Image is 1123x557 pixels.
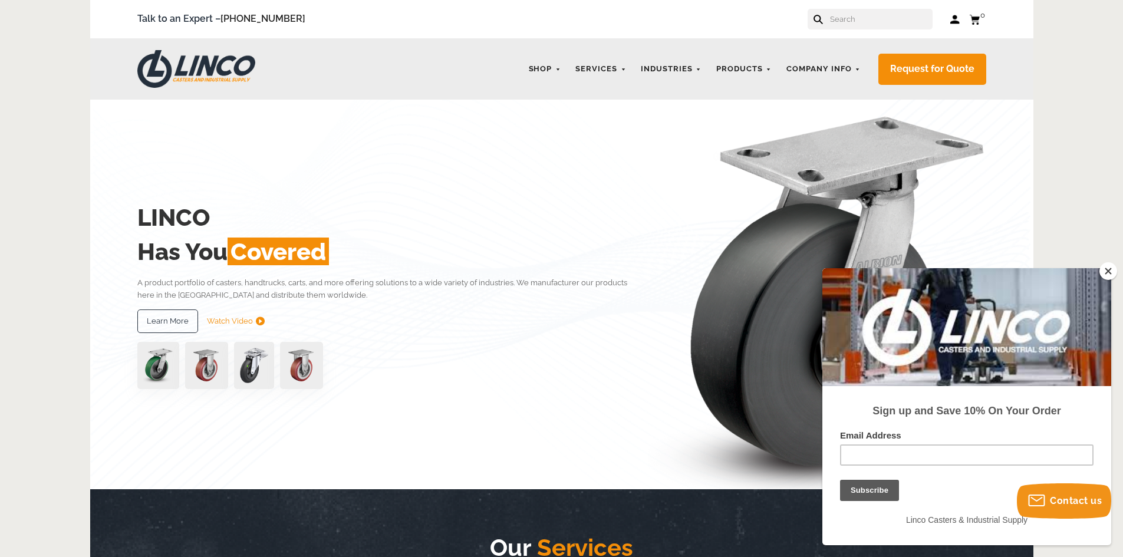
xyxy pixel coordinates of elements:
button: Close [1099,262,1117,280]
input: Subscribe [18,212,77,233]
img: subtract.png [256,317,265,325]
a: Shop [523,58,567,81]
span: Contact us [1050,495,1102,506]
a: Services [569,58,632,81]
span: 0 [980,11,985,19]
strong: Sign up and Save 10% On Your Order [50,137,238,149]
a: Company Info [780,58,867,81]
a: Log in [950,14,960,25]
a: Products [710,58,778,81]
button: Contact us [1017,483,1111,519]
img: pn3orx8a-94725-1-1-.png [137,342,179,389]
span: Linco Casters & Industrial Supply [84,247,205,256]
img: LINCO CASTERS & INDUSTRIAL SUPPLY [137,50,255,88]
h2: LINCO [137,200,645,235]
img: linco_caster [648,100,986,489]
img: lvwpp200rst849959jpg-30522-removebg-preview-1.png [234,342,274,389]
a: 0 [969,12,986,27]
input: Search [829,9,933,29]
span: Talk to an Expert – [137,11,305,27]
img: capture-59611-removebg-preview-1.png [280,342,323,389]
a: Industries [635,58,707,81]
button: Subscribe [13,18,72,39]
label: Email Address [18,162,271,176]
a: Learn More [137,309,198,333]
span: Covered [228,238,329,265]
a: [PHONE_NUMBER] [220,13,305,24]
p: A product portfolio of casters, handtrucks, carts, and more offering solutions to a wide variety ... [137,276,645,302]
img: capture-59611-removebg-preview-1.png [185,342,228,389]
a: Watch Video [207,309,265,333]
h2: Has You [137,235,645,269]
a: Request for Quote [878,54,986,85]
